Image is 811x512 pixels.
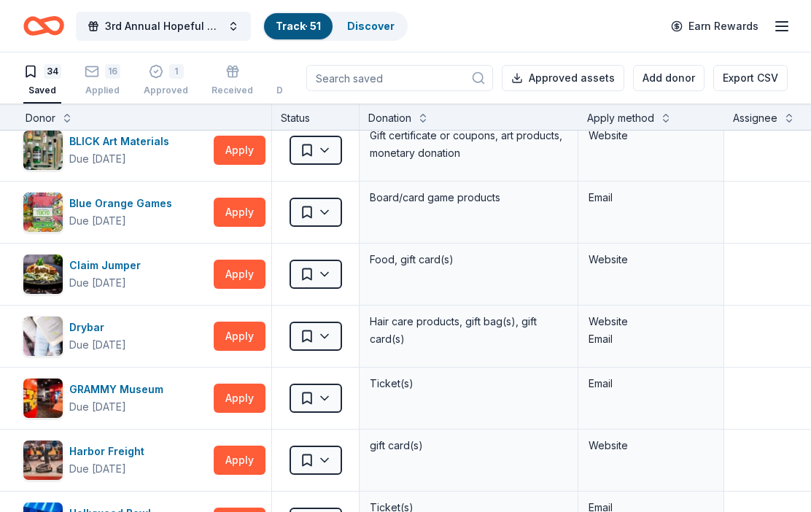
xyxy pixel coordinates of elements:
button: Image for BLICK Art MaterialsBLICK Art MaterialsDue [DATE] [23,130,208,171]
span: 3rd Annual Hopeful Family Futures [105,18,222,35]
button: Apply [214,384,265,413]
div: Food, gift card(s) [368,249,569,270]
div: 16 [105,64,120,79]
div: Applied [85,85,120,96]
button: Export CSV [713,65,788,91]
button: 1Approved [144,58,188,104]
div: Website [589,251,713,268]
img: Image for Drybar [23,317,63,356]
div: Saved [23,85,61,96]
div: Board/card game products [368,187,569,208]
div: Approved [144,85,188,96]
a: Track· 51 [276,20,321,32]
div: Donation [368,109,411,127]
div: GRAMMY Museum [69,381,169,398]
img: Image for Harbor Freight [23,441,63,480]
div: BLICK Art Materials [69,133,175,150]
button: Apply [214,446,265,475]
img: Image for Blue Orange Games [23,193,63,232]
button: Image for Claim JumperClaim JumperDue [DATE] [23,254,208,295]
div: Received [212,85,253,96]
button: 3rd Annual Hopeful Family Futures [76,12,251,41]
div: Due [DATE] [69,274,126,292]
div: Donor [26,109,55,127]
button: Add donor [633,65,705,91]
button: Received [212,58,253,104]
div: Harbor Freight [69,443,150,460]
button: Apply [214,322,265,351]
div: Ticket(s) [368,373,569,394]
div: Due [DATE] [69,460,126,478]
button: Image for GRAMMY MuseumGRAMMY MuseumDue [DATE] [23,378,208,419]
button: Image for Harbor FreightHarbor FreightDue [DATE] [23,440,208,481]
div: Claim Jumper [69,257,147,274]
div: Due [DATE] [69,336,126,354]
div: Hair care products, gift bag(s), gift card(s) [368,311,569,349]
button: 34Saved [23,58,61,104]
div: Due [DATE] [69,150,126,168]
div: Email [589,189,713,206]
div: Email [589,330,713,348]
div: Blue Orange Games [69,195,178,212]
img: Image for BLICK Art Materials [23,131,63,170]
div: Website [589,127,713,144]
input: Search saved [306,65,493,91]
div: Email [589,375,713,392]
div: 1 [169,64,184,79]
button: Image for DrybarDrybarDue [DATE] [23,316,208,357]
div: Drybar [69,319,126,336]
div: Assignee [733,109,777,127]
button: Declined [276,58,315,104]
div: gift card(s) [368,435,569,456]
div: Website [589,313,713,330]
img: Image for GRAMMY Museum [23,379,63,418]
button: Apply [214,136,265,165]
button: Approved assets [502,65,624,91]
button: Apply [214,260,265,289]
div: Due [DATE] [69,212,126,230]
button: Image for Blue Orange GamesBlue Orange GamesDue [DATE] [23,192,208,233]
button: Apply [214,198,265,227]
div: 34 [44,64,61,79]
img: Image for Claim Jumper [23,255,63,294]
a: Home [23,9,64,43]
button: 16Applied [85,58,120,104]
a: Earn Rewards [662,13,767,39]
a: Discover [347,20,395,32]
div: Gift certificate or coupons, art products, monetary donation [368,125,569,163]
div: Declined [276,85,315,96]
div: Website [589,437,713,454]
div: Apply method [587,109,654,127]
div: Status [272,104,360,130]
div: Due [DATE] [69,398,126,416]
button: Track· 51Discover [263,12,408,41]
